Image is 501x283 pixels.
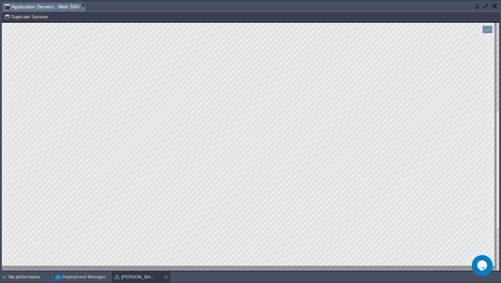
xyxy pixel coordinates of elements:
span: Application Servers : Web SSH [5,2,79,11]
button: Duplicate Session [4,14,50,20]
iframe: chat widget [472,255,494,276]
div: No active tasks [9,271,52,283]
button: [PERSON_NAME] [114,274,158,281]
button: Deployment Manager [55,274,105,281]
